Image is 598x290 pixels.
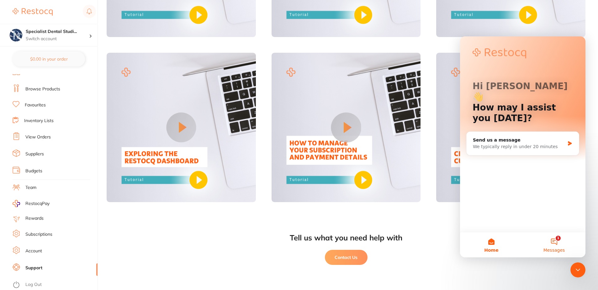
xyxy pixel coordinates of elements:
a: Subscriptions [25,231,52,238]
a: Rewards [25,215,44,222]
a: Inventory Lists [24,118,54,124]
a: Log Out [25,282,42,288]
img: Specialist Dental Studio [10,29,22,41]
img: Restocq Logo [13,8,53,16]
img: Video 11 [272,53,421,202]
img: Video 10 [107,53,256,202]
p: Switch account [26,36,89,42]
img: Video 12 [436,53,585,202]
a: RestocqPay [13,200,50,207]
h4: Specialist Dental Studio [26,29,89,35]
div: Tell us what you need help with [107,234,585,242]
a: Account [25,248,42,254]
iframe: Intercom live chat [570,262,585,277]
button: Log Out [13,280,96,290]
a: Contact Us [107,250,585,265]
img: RestocqPay [13,200,20,207]
a: Favourites [25,102,46,108]
a: Suppliers [25,151,44,157]
iframe: Intercom live chat [460,36,585,257]
a: Support [25,265,42,271]
button: Contact Us [325,250,368,265]
a: Restocq Logo [13,5,53,19]
a: Team [25,185,36,191]
a: Budgets [25,168,42,174]
a: Browse Products [25,86,60,92]
span: RestocqPay [25,201,50,207]
a: View Orders [25,134,51,140]
button: $0.00 in your order [13,51,85,67]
